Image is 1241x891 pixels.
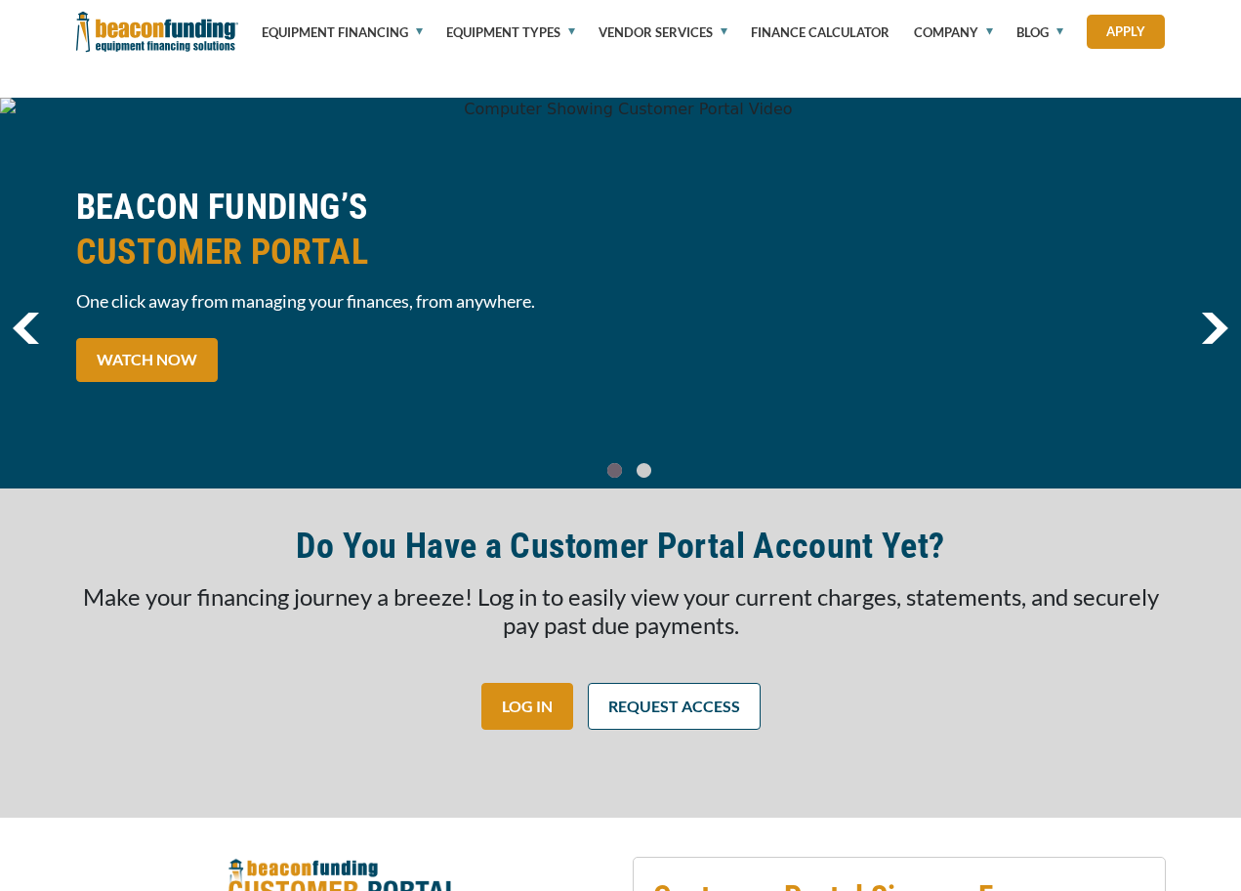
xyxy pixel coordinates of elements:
[13,313,39,344] a: previous
[76,289,609,314] span: One click away from managing your finances, from anywhere.
[83,582,1159,639] span: Make your financing journey a breeze! Log in to easily view your current charges, statements, and...
[76,185,609,275] h2: BEACON FUNDING’S
[1201,313,1228,344] img: Right Navigator
[588,683,761,730] a: REQUEST ACCESS
[1201,313,1228,344] a: next
[603,462,627,479] a: Go To Slide 0
[1087,15,1165,49] a: Apply
[13,313,39,344] img: Left Navigator
[76,230,609,275] span: CUSTOMER PORTAL
[481,683,573,730] a: LOG IN
[633,462,656,479] a: Go To Slide 1
[76,338,218,382] a: WATCH NOW
[296,524,944,569] h2: Do You Have a Customer Portal Account Yet?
